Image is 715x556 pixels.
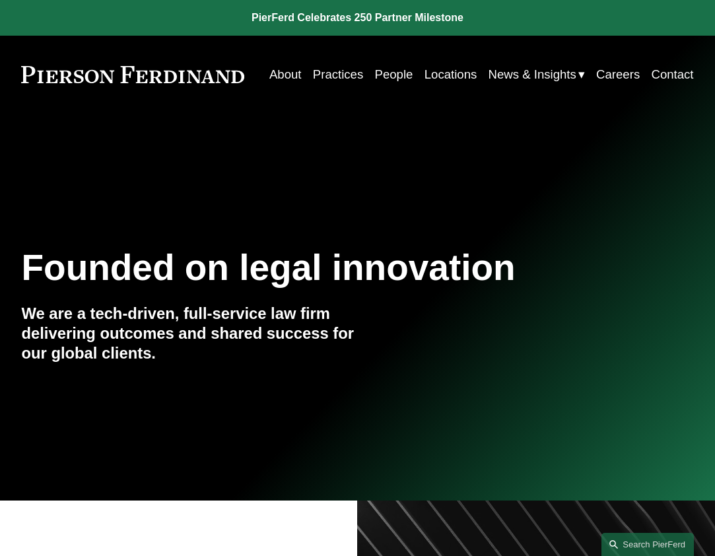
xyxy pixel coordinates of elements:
[651,62,693,87] a: Contact
[375,62,413,87] a: People
[489,62,585,87] a: folder dropdown
[425,62,477,87] a: Locations
[596,62,640,87] a: Careers
[21,247,581,289] h1: Founded on legal innovation
[489,63,576,85] span: News & Insights
[313,62,363,87] a: Practices
[21,304,357,364] h4: We are a tech-driven, full-service law firm delivering outcomes and shared success for our global...
[601,533,694,556] a: Search this site
[269,62,302,87] a: About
